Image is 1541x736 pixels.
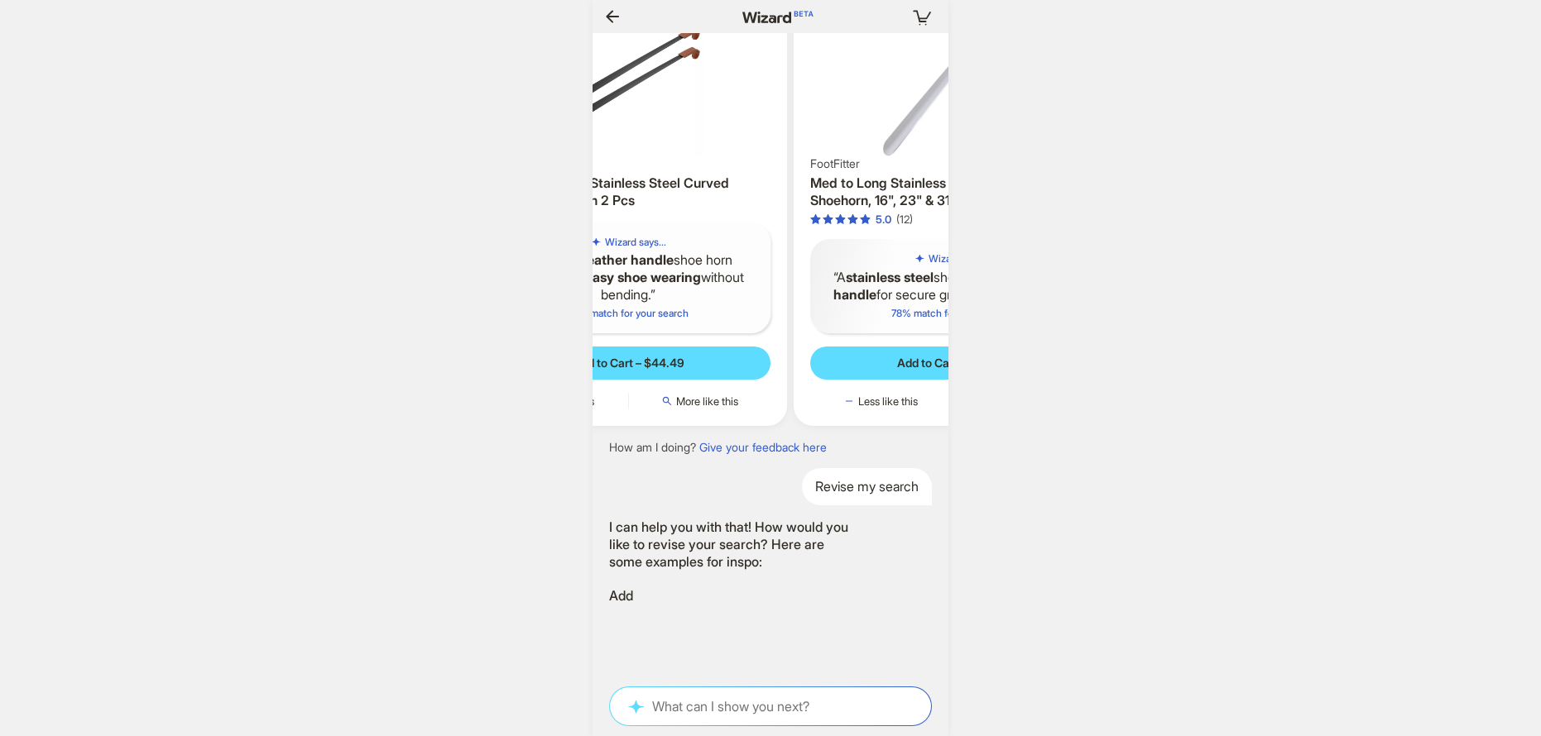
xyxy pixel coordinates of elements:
[823,214,833,225] span: star
[568,307,689,319] span: 78 % match for your search
[823,269,1081,303] q: A shoehorn with a for secure grip and versatile use.
[573,356,684,370] span: Add to Cart – $44.49
[487,346,770,380] button: Add to Cart – $44.49
[699,440,827,454] a: Give your feedback here
[609,440,827,455] div: How am I doing?
[609,519,857,673] div: I can help you with that! How would you like to revise your search? Here are some examples for in...
[810,156,860,171] span: FootFitter
[860,214,871,225] span: star
[585,269,701,285] b: easy shoe wearing
[876,213,891,227] div: 5.0
[897,356,1006,370] span: Add to Cart – $13.00
[800,2,1104,155] img: Med to Long Stainless Steel & Leather Handle Shoehorn, 16", 23" & 31" - 16 Inches
[810,213,891,227] div: 5.0 out of 5 stars
[500,251,757,303] q: A shoe horn designed for without bending.
[477,2,780,155] img: Unique Bargains Stainless Steel Curved Handle Shoe Horn 2 Pcs
[835,214,846,225] span: star
[846,269,934,285] b: stainless steel
[810,174,1094,209] h3: Med to Long Stainless Steel & Leather Handle Shoehorn, 16", 23" & 31" - 16 Inches
[810,214,821,225] span: star
[536,251,674,268] b: curved leather handle
[858,394,918,408] span: Less like this
[676,394,738,408] span: More like this
[802,468,932,505] div: Revise my search
[487,174,770,209] h3: Unique Bargains Stainless Steel Curved Handle Shoe Horn 2 Pcs
[629,393,770,409] button: More like this
[929,252,990,265] h5: Wizard says...
[833,269,1070,303] b: leather handle
[605,236,666,249] h5: Wizard says...
[891,307,1012,319] span: 78 % match for your search
[896,213,913,227] div: (12)
[847,214,858,225] span: star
